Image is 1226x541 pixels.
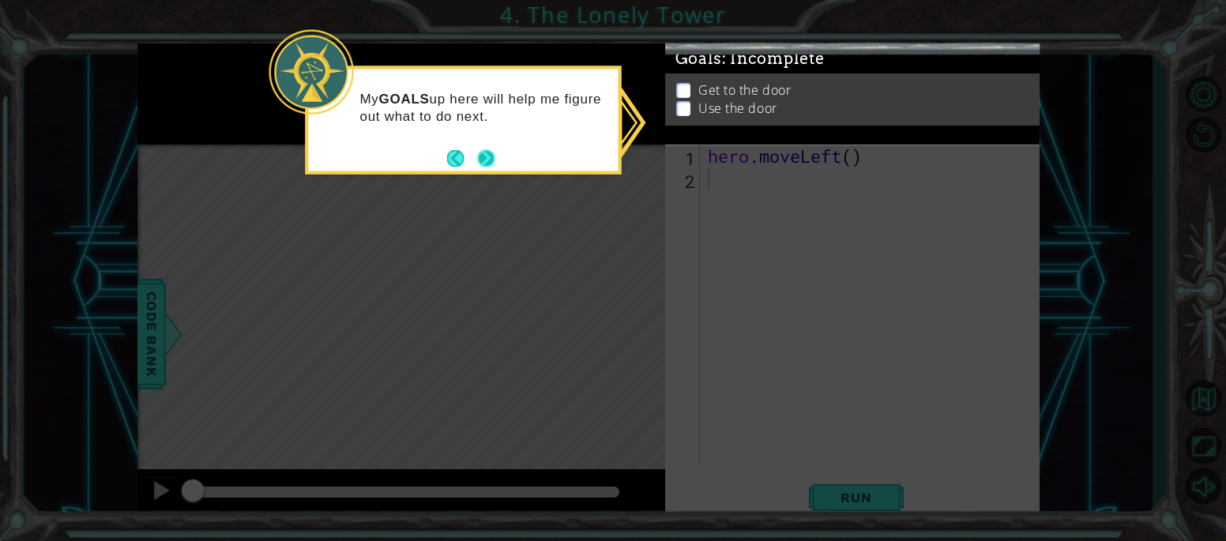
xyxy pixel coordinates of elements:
span: Goals [675,51,825,70]
p: Use the door [698,102,777,119]
p: My up here will help me figure out what to do next. [359,90,607,125]
p: Get to the door [698,84,791,101]
span: : Incomplete [722,51,824,70]
button: Next [476,148,497,169]
button: Back [446,149,477,167]
strong: GOALS [379,91,430,106]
